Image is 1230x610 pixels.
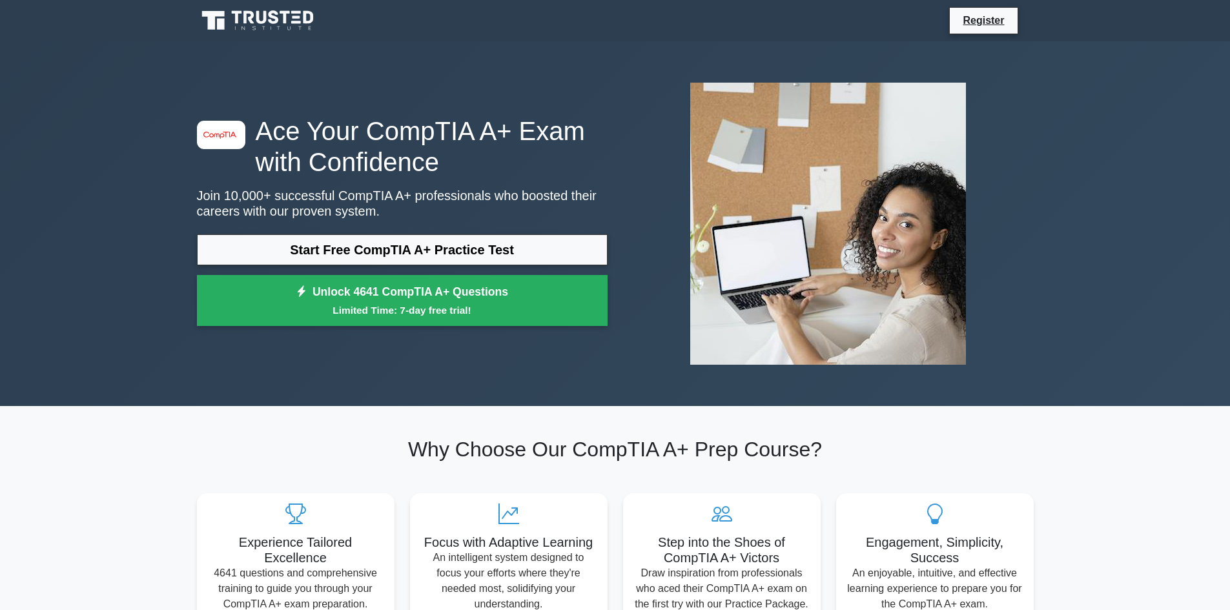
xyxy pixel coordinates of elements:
h1: Ace Your CompTIA A+ Exam with Confidence [197,116,608,178]
a: Unlock 4641 CompTIA A+ QuestionsLimited Time: 7-day free trial! [197,275,608,327]
h2: Why Choose Our CompTIA A+ Prep Course? [197,437,1034,462]
h5: Engagement, Simplicity, Success [846,534,1023,565]
h5: Focus with Adaptive Learning [420,534,597,550]
a: Start Free CompTIA A+ Practice Test [197,234,608,265]
p: Join 10,000+ successful CompTIA A+ professionals who boosted their careers with our proven system. [197,188,608,219]
small: Limited Time: 7-day free trial! [213,303,591,318]
h5: Step into the Shoes of CompTIA A+ Victors [633,534,810,565]
a: Register [955,12,1012,28]
h5: Experience Tailored Excellence [207,534,384,565]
